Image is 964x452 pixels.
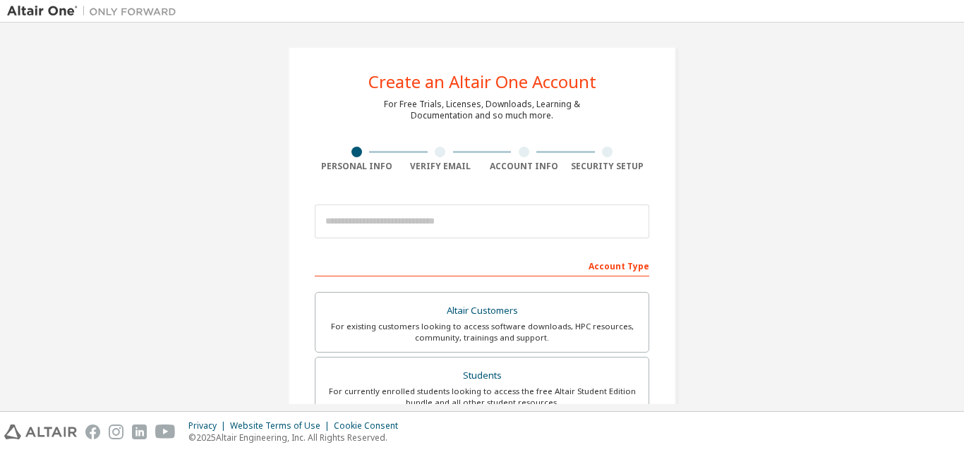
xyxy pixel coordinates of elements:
div: Privacy [188,420,230,432]
div: Students [324,366,640,386]
div: Altair Customers [324,301,640,321]
div: Cookie Consent [334,420,406,432]
p: © 2025 Altair Engineering, Inc. All Rights Reserved. [188,432,406,444]
img: linkedin.svg [132,424,147,439]
img: altair_logo.svg [4,424,77,439]
img: facebook.svg [85,424,100,439]
div: Personal Info [315,161,399,172]
div: Verify Email [399,161,483,172]
div: For currently enrolled students looking to access the free Altair Student Edition bundle and all ... [324,386,640,408]
div: Account Info [482,161,566,172]
div: Create an Altair One Account [368,73,596,90]
div: For existing customers looking to access software downloads, HPC resources, community, trainings ... [324,321,640,343]
div: Security Setup [566,161,650,172]
div: Website Terms of Use [230,420,334,432]
div: Account Type [315,254,649,276]
img: youtube.svg [155,424,176,439]
img: Altair One [7,4,183,18]
div: For Free Trials, Licenses, Downloads, Learning & Documentation and so much more. [384,99,580,121]
img: instagram.svg [109,424,123,439]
